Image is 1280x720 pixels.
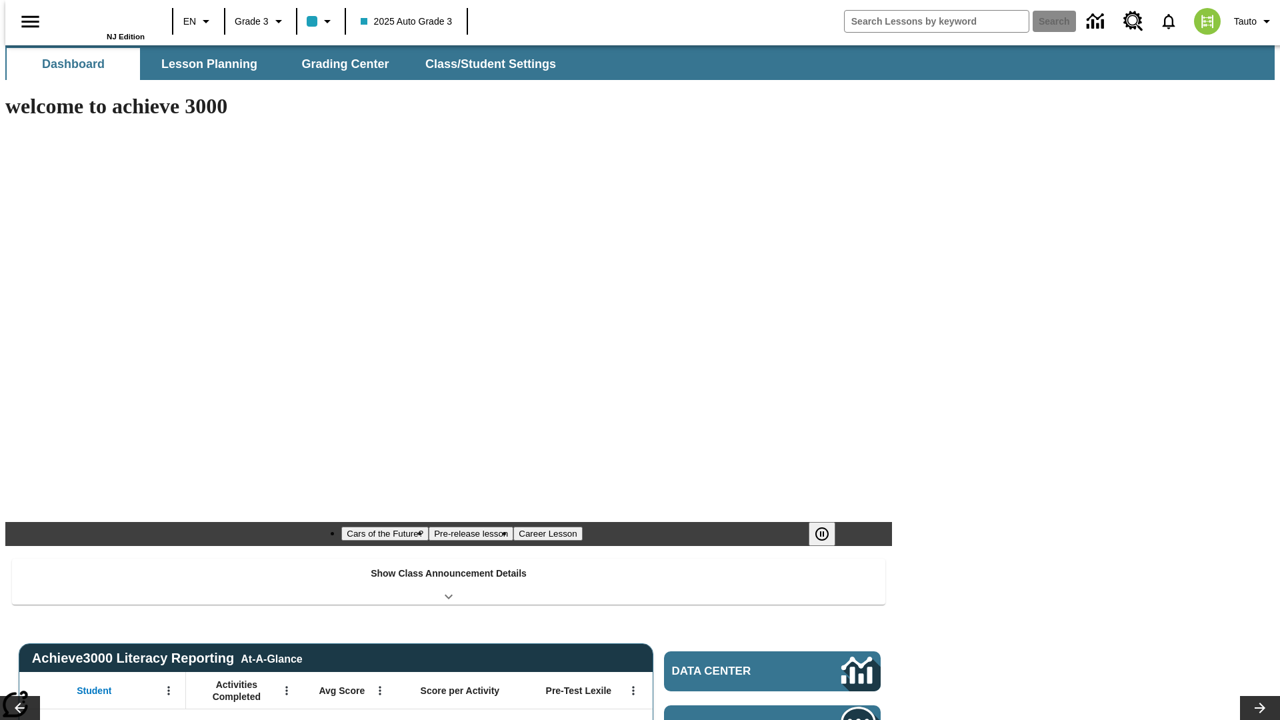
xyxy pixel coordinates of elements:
[58,5,145,41] div: Home
[279,48,412,80] button: Grading Center
[1234,15,1257,29] span: Tauto
[241,651,302,665] div: At-A-Glance
[809,522,835,546] button: Pause
[5,45,1275,80] div: SubNavbar
[371,567,527,581] p: Show Class Announcement Details
[1194,8,1221,35] img: avatar image
[301,57,389,72] span: Grading Center
[425,57,556,72] span: Class/Student Settings
[229,9,292,33] button: Grade: Grade 3, Select a grade
[193,679,281,703] span: Activities Completed
[77,685,111,697] span: Student
[415,48,567,80] button: Class/Student Settings
[513,527,582,541] button: Slide 3 Career Lesson
[107,33,145,41] span: NJ Edition
[1151,4,1186,39] a: Notifications
[1079,3,1115,40] a: Data Center
[5,48,568,80] div: SubNavbar
[7,48,140,80] button: Dashboard
[177,9,220,33] button: Language: EN, Select a language
[421,685,500,697] span: Score per Activity
[809,522,849,546] div: Pause
[664,651,881,691] a: Data Center
[277,681,297,701] button: Open Menu
[42,57,105,72] span: Dashboard
[5,94,892,119] h1: welcome to achieve 3000
[32,651,303,666] span: Achieve3000 Literacy Reporting
[1186,4,1229,39] button: Select a new avatar
[143,48,276,80] button: Lesson Planning
[672,665,797,678] span: Data Center
[301,9,341,33] button: Class color is light blue. Change class color
[370,681,390,701] button: Open Menu
[361,15,453,29] span: 2025 Auto Grade 3
[546,685,612,697] span: Pre-Test Lexile
[159,681,179,701] button: Open Menu
[1240,696,1280,720] button: Lesson carousel, Next
[623,681,643,701] button: Open Menu
[1229,9,1280,33] button: Profile/Settings
[58,6,145,33] a: Home
[1115,3,1151,39] a: Resource Center, Will open in new tab
[319,685,365,697] span: Avg Score
[183,15,196,29] span: EN
[161,57,257,72] span: Lesson Planning
[845,11,1029,32] input: search field
[429,527,513,541] button: Slide 2 Pre-release lesson
[235,15,269,29] span: Grade 3
[11,2,50,41] button: Open side menu
[12,559,885,605] div: Show Class Announcement Details
[341,527,429,541] button: Slide 1 Cars of the Future?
